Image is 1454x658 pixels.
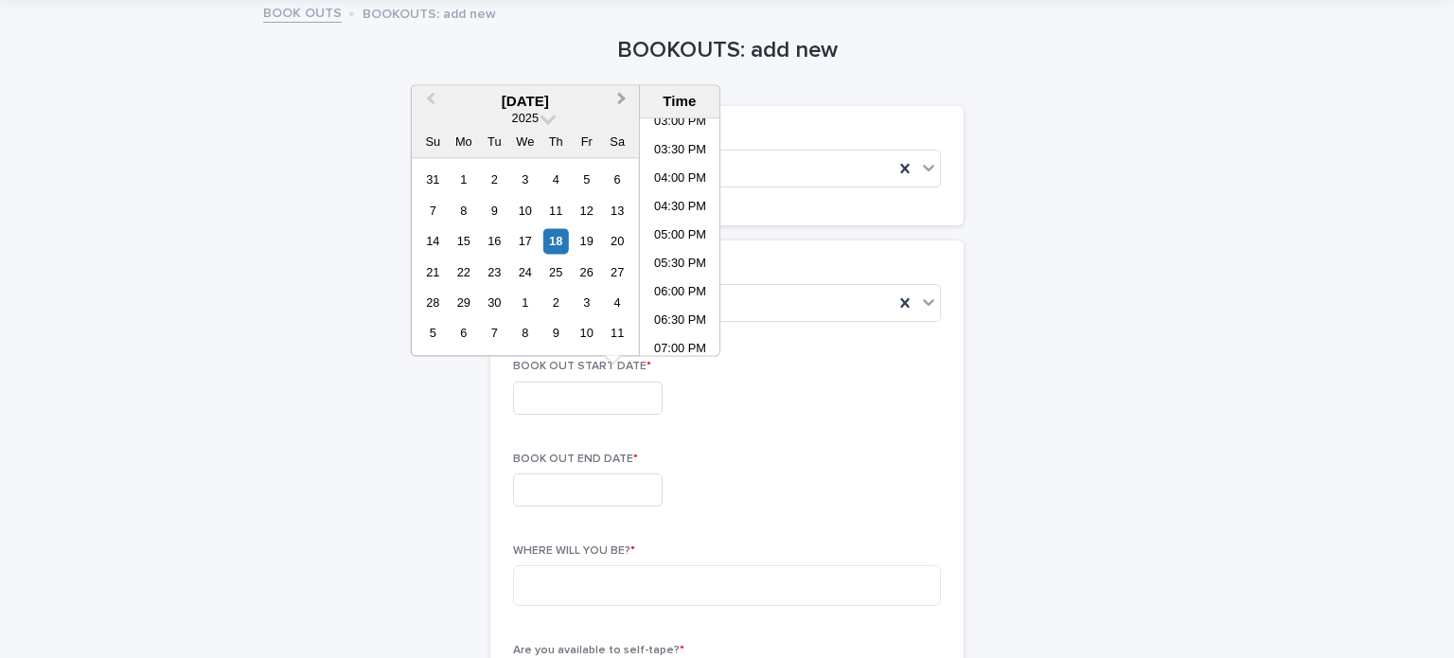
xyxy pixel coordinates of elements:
p: BOOKOUTS: add new [363,2,496,23]
div: Choose Sunday, September 14th, 2025 [420,228,446,254]
li: 06:00 PM [640,280,720,309]
div: Choose Monday, September 22nd, 2025 [451,259,476,285]
a: BOOK OUTS [263,1,342,23]
div: Choose Thursday, September 4th, 2025 [543,167,569,192]
div: Choose Monday, September 8th, 2025 [451,198,476,223]
div: Sa [605,130,630,155]
div: Choose Friday, September 12th, 2025 [574,198,599,223]
li: 03:00 PM [640,110,720,138]
div: Choose Monday, September 15th, 2025 [451,228,476,254]
div: Choose Tuesday, September 30th, 2025 [482,290,507,315]
div: Choose Wednesday, October 8th, 2025 [512,321,538,347]
div: Choose Saturday, September 13th, 2025 [605,198,630,223]
div: Choose Monday, October 6th, 2025 [451,321,476,347]
div: Choose Wednesday, September 10th, 2025 [512,198,538,223]
div: Fr [574,130,599,155]
div: Choose Tuesday, September 16th, 2025 [482,228,507,254]
div: Choose Friday, September 19th, 2025 [574,228,599,254]
div: Choose Sunday, August 31st, 2025 [420,167,446,192]
div: Choose Saturday, October 11th, 2025 [605,321,630,347]
div: Choose Thursday, September 18th, 2025 [543,228,569,254]
div: Th [543,130,569,155]
span: Are you available to self-tape? [513,645,684,656]
li: 04:00 PM [640,167,720,195]
div: Time [645,93,715,110]
div: Choose Sunday, September 21st, 2025 [420,259,446,285]
div: Tu [482,130,507,155]
div: Choose Wednesday, September 24th, 2025 [512,259,538,285]
div: Mo [451,130,476,155]
span: BOOK OUT END DATE [513,453,638,465]
div: Choose Friday, October 3rd, 2025 [574,290,599,315]
div: Choose Monday, September 1st, 2025 [451,167,476,192]
span: 2025 [512,112,539,126]
li: 07:00 PM [640,337,720,365]
div: Choose Thursday, October 2nd, 2025 [543,290,569,315]
li: 04:30 PM [640,195,720,223]
li: 06:30 PM [640,309,720,337]
div: Choose Friday, September 5th, 2025 [574,167,599,192]
div: Choose Sunday, October 5th, 2025 [420,321,446,347]
div: Choose Sunday, September 7th, 2025 [420,198,446,223]
button: Previous Month [414,87,444,117]
div: We [512,130,538,155]
div: Choose Wednesday, September 3rd, 2025 [512,167,538,192]
div: Choose Thursday, October 9th, 2025 [543,321,569,347]
li: 03:30 PM [640,138,720,167]
div: Su [420,130,446,155]
div: Choose Thursday, September 25th, 2025 [543,259,569,285]
div: Choose Wednesday, September 17th, 2025 [512,228,538,254]
div: month 2025-09 [417,165,632,349]
div: Choose Tuesday, October 7th, 2025 [482,321,507,347]
li: 05:30 PM [640,252,720,280]
div: Choose Sunday, September 28th, 2025 [420,290,446,315]
div: Choose Wednesday, October 1st, 2025 [512,290,538,315]
div: Choose Friday, October 10th, 2025 [574,321,599,347]
div: Choose Tuesday, September 23rd, 2025 [482,259,507,285]
div: Choose Thursday, September 11th, 2025 [543,198,569,223]
span: WHERE WILL YOU BE? [513,545,635,557]
div: Choose Tuesday, September 9th, 2025 [482,198,507,223]
div: Choose Friday, September 26th, 2025 [574,259,599,285]
div: Choose Saturday, September 20th, 2025 [605,228,630,254]
div: Choose Saturday, September 6th, 2025 [605,167,630,192]
div: Choose Monday, September 29th, 2025 [451,290,476,315]
div: Choose Saturday, September 27th, 2025 [605,259,630,285]
h1: BOOKOUTS: add new [490,37,964,64]
div: Choose Tuesday, September 2nd, 2025 [482,167,507,192]
div: Choose Saturday, October 4th, 2025 [605,290,630,315]
div: [DATE] [412,93,639,110]
li: 05:00 PM [640,223,720,252]
button: Next Month [609,87,639,117]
